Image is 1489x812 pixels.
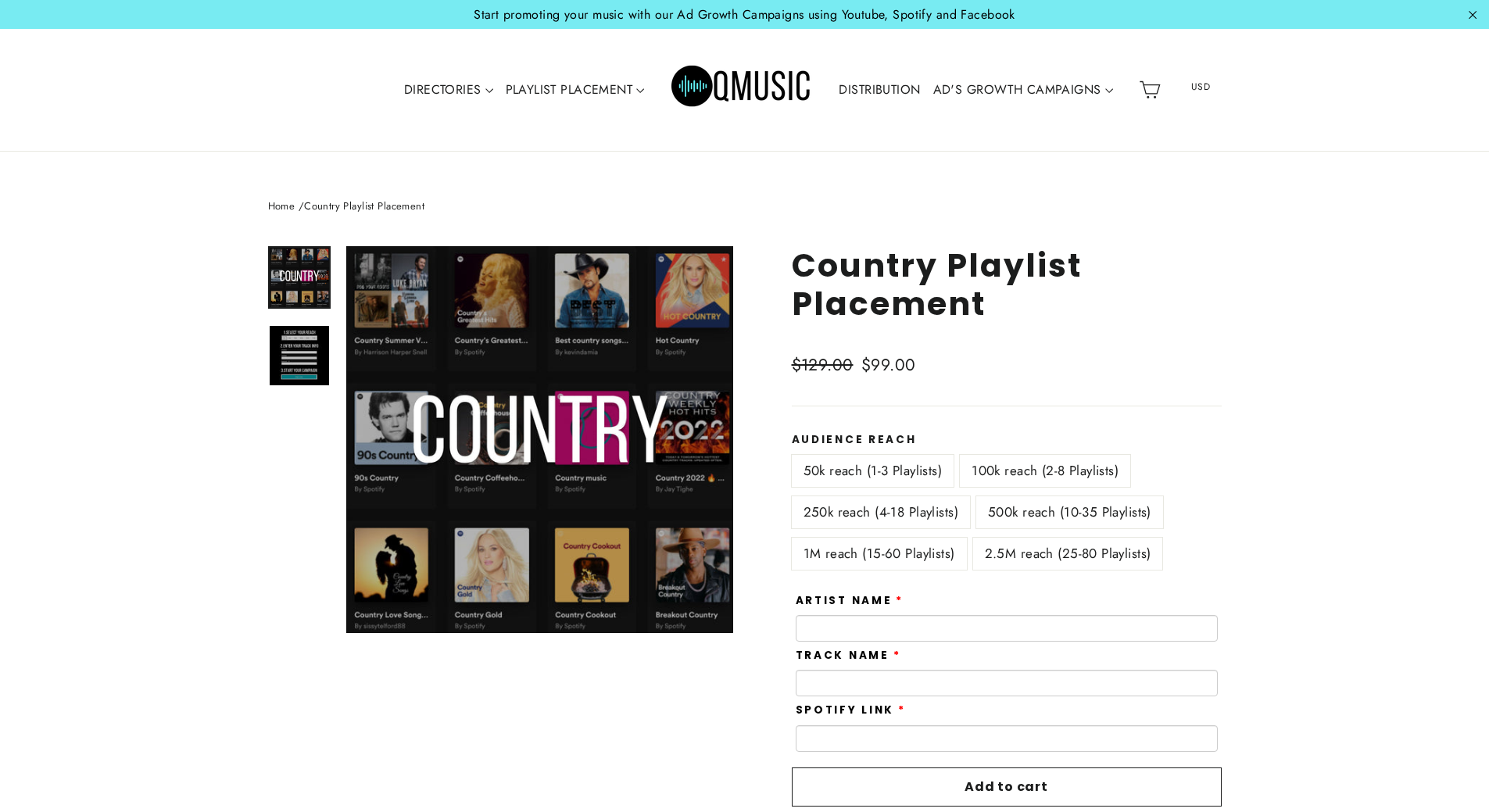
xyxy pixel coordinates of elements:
[792,246,1222,323] h1: Country Playlist Placement
[268,199,1222,215] nav: breadcrumbs
[499,72,651,108] a: PLAYLIST PLACEMENT
[351,45,1133,136] div: Primary
[792,434,1222,446] label: Audience Reach
[976,496,1163,528] label: 500k reach (10-35 Playlists)
[796,595,904,607] label: Artist Name
[671,55,812,125] img: Q Music Promotions
[927,72,1119,108] a: AD'S GROWTH CAMPAIGNS
[861,353,916,377] span: $99.00
[398,72,499,108] a: DIRECTORIES
[792,767,1222,807] button: Add to cart
[268,199,295,213] a: Home
[792,496,970,528] label: 250k reach (4-18 Playlists)
[270,248,329,307] img: Country Playlist Placement
[792,455,954,487] label: 50k reach (1-3 Playlists)
[270,326,329,385] img: Country Playlist Placement
[796,704,906,717] label: Spotify Link
[792,353,854,377] span: $129.00
[299,199,304,213] span: /
[960,455,1130,487] label: 100k reach (2-8 Playlists)
[796,649,901,662] label: Track Name
[1171,75,1230,98] span: USD
[973,538,1163,570] label: 2.5M reach (25-80 Playlists)
[792,538,967,570] label: 1M reach (15-60 Playlists)
[965,778,1048,796] span: Add to cart
[832,72,926,108] a: DISTRIBUTION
